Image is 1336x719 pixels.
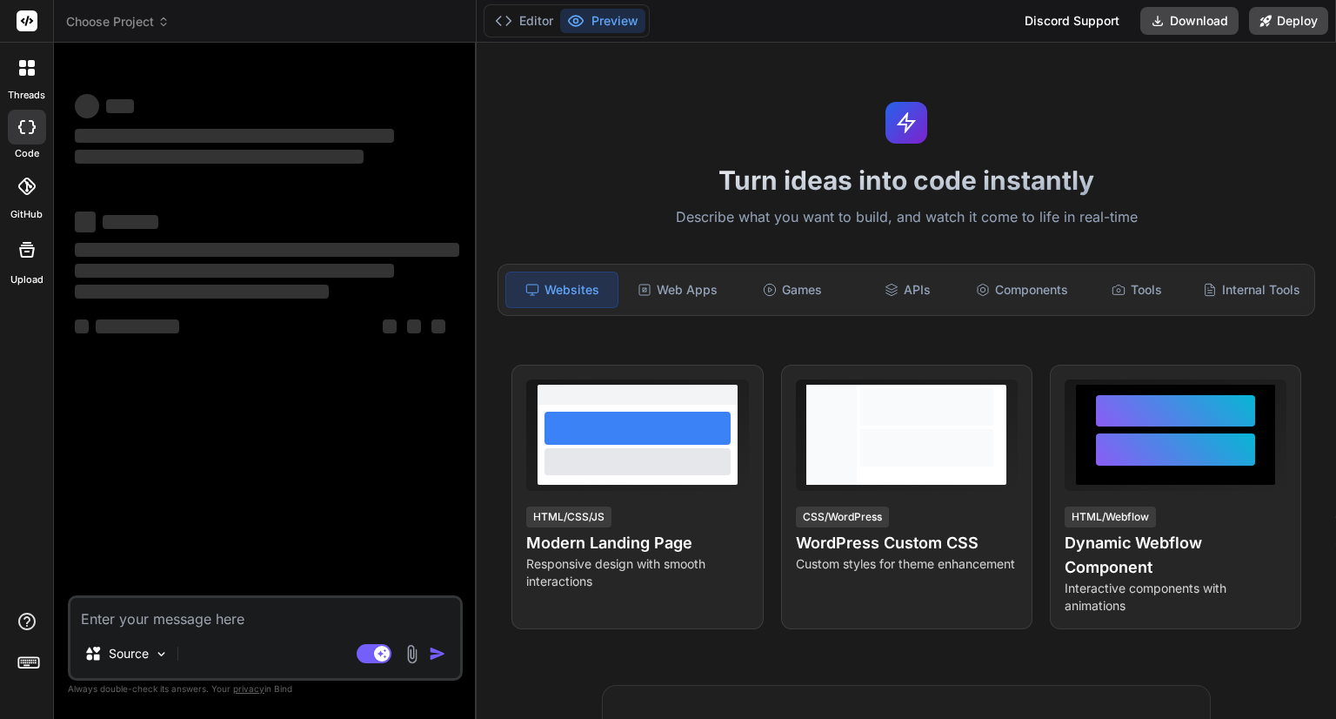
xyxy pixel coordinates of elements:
div: HTML/Webflow [1065,507,1156,527]
span: ‌ [75,243,459,257]
span: ‌ [75,212,96,232]
span: ‌ [96,319,179,333]
h4: Modern Landing Page [526,531,748,555]
h4: WordPress Custom CSS [796,531,1018,555]
img: attachment [402,644,422,664]
div: Components [966,272,1078,308]
h4: Dynamic Webflow Component [1065,531,1286,580]
div: Web Apps [622,272,733,308]
div: CSS/WordPress [796,507,889,527]
img: Pick Models [154,647,169,662]
span: ‌ [103,215,158,229]
h1: Turn ideas into code instantly [487,165,1326,196]
p: Always double-check its answers. Your in Bind [68,681,463,697]
span: ‌ [75,94,99,118]
p: Custom styles for theme enhancement [796,555,1018,573]
span: privacy [233,683,264,694]
p: Responsive design with smooth interactions [526,555,748,590]
span: ‌ [75,319,89,333]
span: ‌ [75,150,364,164]
div: Internal Tools [1196,272,1307,308]
img: icon [429,645,446,662]
button: Deploy [1249,7,1328,35]
label: threads [8,88,45,103]
label: code [15,146,39,161]
div: Games [737,272,848,308]
span: ‌ [75,264,394,278]
button: Editor [488,9,560,33]
span: Choose Project [66,13,170,30]
button: Download [1140,7,1239,35]
label: Upload [10,272,43,287]
span: ‌ [75,129,394,143]
span: ‌ [407,319,421,333]
div: HTML/CSS/JS [526,507,611,527]
p: Interactive components with animations [1065,580,1286,615]
span: ‌ [106,99,134,113]
div: Tools [1081,272,1192,308]
button: Preview [560,9,645,33]
div: Discord Support [1014,7,1130,35]
div: APIs [852,272,963,308]
label: GitHub [10,207,43,222]
span: ‌ [431,319,445,333]
span: ‌ [383,319,397,333]
span: ‌ [75,285,329,299]
div: Websites [505,272,618,308]
p: Source [109,645,149,662]
p: Describe what you want to build, and watch it come to life in real-time [487,206,1326,229]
